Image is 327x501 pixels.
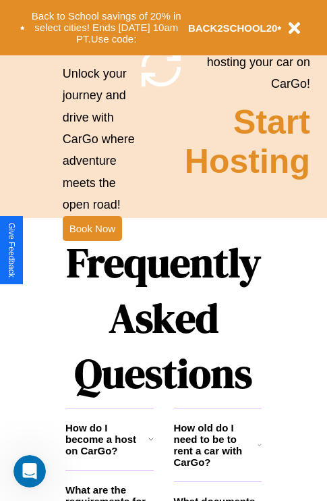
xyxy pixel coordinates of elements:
[7,223,16,278] div: Give Feedback
[65,422,148,456] h3: How do I become a host on CarGo?
[174,422,258,468] h3: How old do I need to be to rent a car with CarGo?
[25,7,188,49] button: Back to School savings of 20% in select cities! Ends [DATE] 10am PT.Use code:
[188,22,278,34] b: BACK2SCHOOL20
[65,228,262,408] h1: Frequently Asked Questions
[185,103,310,181] h2: Start Hosting
[13,455,46,487] iframe: Intercom live chat
[63,63,138,216] p: Unlock your journey and drive with CarGo where adventure meets the open road!
[63,216,122,241] button: Book Now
